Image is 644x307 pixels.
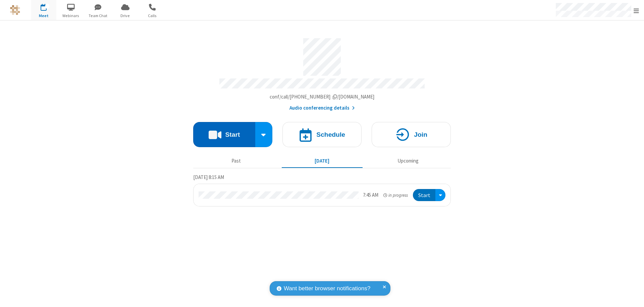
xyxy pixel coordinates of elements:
[193,33,451,112] section: Account details
[284,284,370,293] span: Want better browser notifications?
[255,122,273,147] div: Start conference options
[363,191,378,199] div: 7:45 AM
[86,13,111,19] span: Team Chat
[372,122,451,147] button: Join
[282,155,363,167] button: [DATE]
[193,174,224,180] span: [DATE] 8:15 AM
[413,189,435,201] button: Start
[140,13,165,19] span: Calls
[435,189,445,201] div: Open menu
[196,155,277,167] button: Past
[45,4,50,9] div: 1
[31,13,56,19] span: Meet
[113,13,138,19] span: Drive
[10,5,20,15] img: QA Selenium DO NOT DELETE OR CHANGE
[270,93,375,101] button: Copy my meeting room linkCopy my meeting room link
[414,131,427,138] h4: Join
[383,192,408,198] em: in progress
[282,122,362,147] button: Schedule
[289,104,355,112] button: Audio conferencing details
[270,94,375,100] span: Copy my meeting room link
[225,131,240,138] h4: Start
[316,131,345,138] h4: Schedule
[58,13,84,19] span: Webinars
[368,155,448,167] button: Upcoming
[627,290,639,302] iframe: Chat
[193,122,255,147] button: Start
[193,173,451,207] section: Today's Meetings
